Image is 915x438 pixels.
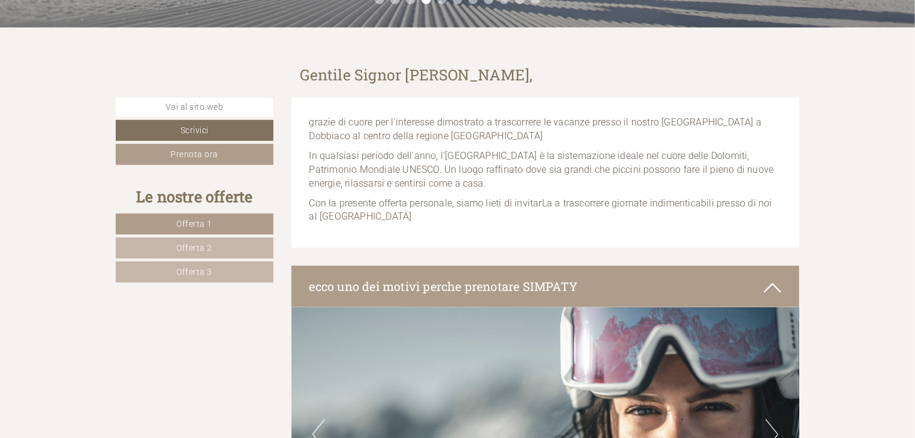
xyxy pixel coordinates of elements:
[416,316,473,337] button: Invia
[19,35,185,45] div: Hotel Simpaty
[116,186,273,208] div: Le nostre offerte
[177,267,213,277] span: Offerta 3
[177,243,213,253] span: Offerta 2
[211,10,261,30] div: giovedì
[300,67,533,83] h1: Gentile Signor [PERSON_NAME],
[116,120,273,141] a: Scrivici
[19,59,185,67] small: 12:10
[309,197,782,224] p: Con la presente offerta personale, siamo lieti di invitarLa a trascorrere giornate indimenticabil...
[10,33,191,70] div: Buon giorno, come possiamo aiutarla?
[116,144,273,165] a: Prenota ora
[309,149,782,191] p: In qualsiasi periodo dell'anno, l'[GEOGRAPHIC_DATA] è la sistemazione ideale nel cuore delle Dolo...
[116,98,273,117] a: Vai al sito web
[291,266,800,307] div: ecco uno dei motivi perche prenotare SIMPATY
[309,116,782,143] p: grazie di cuore per l'interesse dimostrato a trascorrere le vacanze presso il nostro [GEOGRAPHIC_...
[177,219,213,229] span: Offerta 1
